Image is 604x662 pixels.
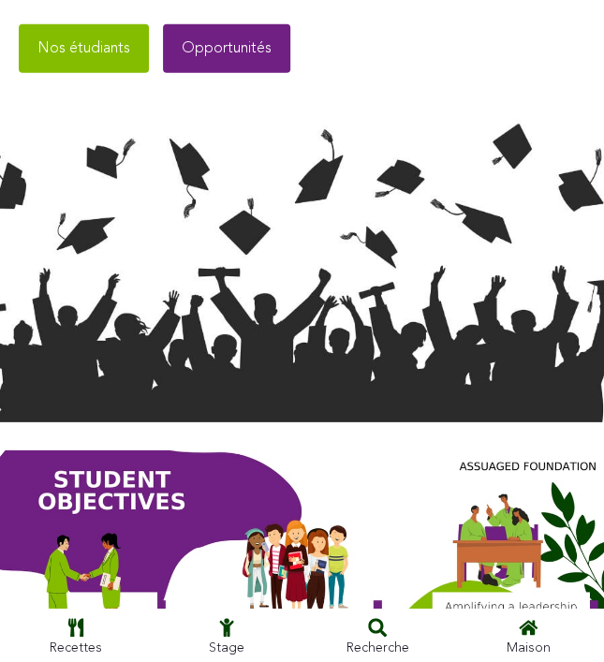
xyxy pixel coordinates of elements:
input: S'ABONNER [239,74,366,110]
iframe: Widget de discussion [510,525,604,615]
a: Nos étudiants [19,24,149,73]
a: Opportunités [163,24,290,73]
a: Stage [151,609,302,662]
font: Stage [209,641,244,655]
font: Opportunités [182,41,272,56]
font: Nos étudiants [37,41,130,56]
a: Recherche [302,609,453,662]
font: Recettes [50,641,102,655]
font: Recherche [346,641,409,655]
a: Maison [453,609,604,662]
font: Maison [507,641,551,655]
